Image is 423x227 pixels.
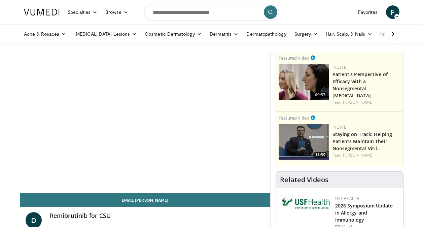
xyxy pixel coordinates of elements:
[342,152,374,158] a: [PERSON_NAME]
[332,131,392,152] a: Staying on Track: Helping Patients Maintain Their Nonsegmental Vitil…
[279,55,309,61] small: Featured Video
[290,27,322,41] a: Surgery
[342,99,374,105] a: [PERSON_NAME]
[20,193,270,207] a: Email [PERSON_NAME]
[280,176,328,184] h4: Related Videos
[313,152,327,158] span: 11:59
[332,124,347,130] a: Incyte
[279,124,329,160] img: fe0751a3-754b-4fa7-bfe3-852521745b57.png.150x105_q85_crop-smart_upscale.jpg
[335,196,360,201] a: USF Health
[332,64,347,70] a: Incyte
[20,52,270,193] video-js: Video Player
[279,64,329,100] a: 09:57
[50,212,265,220] h4: Remibrutinib for CSU
[354,5,382,19] a: Favorites
[386,5,399,19] a: F
[332,71,388,99] a: Patient's Perspective of Efficacy with a Nonsegmental [MEDICAL_DATA] …
[279,124,329,160] a: 11:59
[335,202,393,223] a: 2026 Symposium Update in Allergy and Immunology
[242,27,290,41] a: Dermatopathology
[281,196,332,210] img: 6ba8804a-8538-4002-95e7-a8f8012d4a11.png.150x105_q85_autocrop_double_scale_upscale_version-0.2.jpg
[64,5,102,19] a: Specialties
[70,27,141,41] a: [MEDICAL_DATA] Lesions
[332,152,400,158] div: Feat.
[313,92,327,98] span: 09:57
[332,99,400,105] div: Feat.
[279,115,309,121] small: Featured Video
[101,5,132,19] a: Browse
[144,4,279,20] input: Search topics, interventions
[141,27,205,41] a: Cosmetic Dermatology
[206,27,243,41] a: Dermatitis
[322,27,376,41] a: Hair, Scalp, & Nails
[20,27,70,41] a: Acne & Rosacea
[24,9,60,15] img: VuMedi Logo
[279,64,329,100] img: 2c48d197-61e9-423b-8908-6c4d7e1deb64.png.150x105_q85_crop-smart_upscale.jpg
